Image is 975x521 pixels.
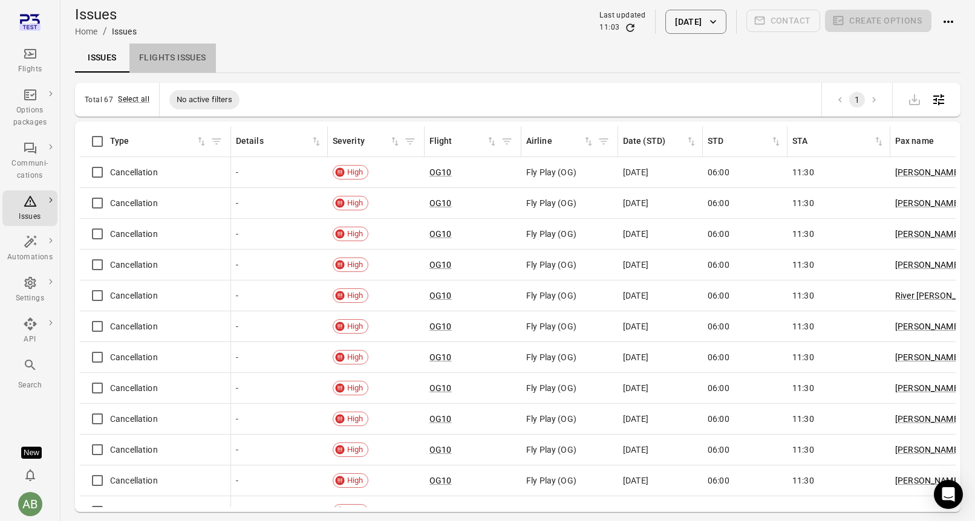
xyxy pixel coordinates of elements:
[599,22,619,34] div: 11:03
[526,166,576,178] span: Fly Play (OG)
[526,290,576,302] span: Fly Play (OG)
[623,135,697,148] div: Sort by date (STA) in ascending order
[103,24,107,39] li: /
[429,506,452,516] a: OG10
[623,259,648,271] span: [DATE]
[75,24,137,39] nav: Breadcrumbs
[708,135,782,148] div: Sort by STA in ascending order
[895,506,961,516] a: [PERSON_NAME]
[207,132,226,150] button: Filter by type
[236,505,323,517] div: -
[526,135,595,148] div: Sort by airline in ascending order
[792,505,814,517] span: 11:30
[623,505,648,517] span: [DATE]
[343,166,368,178] span: High
[7,334,53,346] div: API
[110,228,158,240] span: Cancellation
[792,135,885,148] span: STA
[110,474,158,487] span: Cancellation
[110,135,207,148] div: Sort by type in ascending order
[429,135,486,148] div: Flight
[236,474,323,487] div: -
[429,260,452,270] a: OG10
[343,382,368,394] span: High
[2,313,57,349] a: API
[236,135,322,148] span: Details
[526,197,576,209] span: Fly Play (OG)
[429,383,452,393] a: OG10
[129,44,216,73] a: Flights issues
[236,444,323,456] div: -
[895,167,961,177] a: [PERSON_NAME]
[708,228,729,240] span: 06:00
[343,320,368,332] span: High
[895,198,961,208] a: [PERSON_NAME]
[110,413,158,425] span: Cancellation
[429,135,498,148] span: Flight
[708,166,729,178] span: 06:00
[236,135,322,148] div: Sort by details in ascending order
[623,320,648,332] span: [DATE]
[2,84,57,132] a: Options packages
[526,382,576,394] span: Fly Play (OG)
[75,5,137,24] h1: Issues
[624,22,636,34] button: Refresh data
[110,320,158,332] span: Cancellation
[429,352,452,362] a: OG10
[110,444,158,456] span: Cancellation
[623,351,648,363] span: [DATE]
[708,135,770,148] div: STD
[895,322,961,331] a: [PERSON_NAME]
[792,259,814,271] span: 11:30
[169,94,240,106] span: No active filters
[110,166,158,178] span: Cancellation
[110,382,158,394] span: Cancellation
[2,43,57,79] a: Flights
[21,447,42,459] div: Tooltip anchor
[526,228,576,240] span: Fly Play (OG)
[7,251,53,264] div: Automations
[792,290,814,302] span: 11:30
[236,197,323,209] div: -
[236,259,323,271] div: -
[792,320,814,332] span: 11:30
[746,10,821,34] span: Please make a selection to create communications
[792,413,814,425] span: 11:30
[934,480,963,509] div: Open Intercom Messenger
[895,260,961,270] a: [PERSON_NAME]
[2,190,57,227] a: Issues
[343,290,368,302] span: High
[343,444,368,456] span: High
[623,382,648,394] span: [DATE]
[526,505,576,517] span: Fly Play (OG)
[75,44,129,73] a: Issues
[110,259,158,271] span: Cancellation
[708,444,729,456] span: 06:00
[429,414,452,424] a: OG10
[708,197,729,209] span: 06:00
[7,105,53,129] div: Options packages
[18,492,42,516] div: AB
[236,135,310,148] div: Details
[526,474,576,487] span: Fly Play (OG)
[895,352,961,362] a: [PERSON_NAME]
[498,132,516,150] span: Filter by flight
[792,166,814,178] span: 11:30
[526,320,576,332] span: Fly Play (OG)
[85,95,113,104] div: Total 67
[2,272,57,308] a: Settings
[623,413,648,425] span: [DATE]
[429,167,452,177] a: OG10
[333,135,389,148] div: Severity
[343,413,368,425] span: High
[623,444,648,456] span: [DATE]
[110,135,207,148] span: Type
[7,211,53,223] div: Issues
[343,228,368,240] span: High
[343,474,368,487] span: High
[792,444,814,456] span: 11:30
[401,132,419,150] button: Filter by severity
[429,445,452,455] a: OG10
[343,505,368,517] span: High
